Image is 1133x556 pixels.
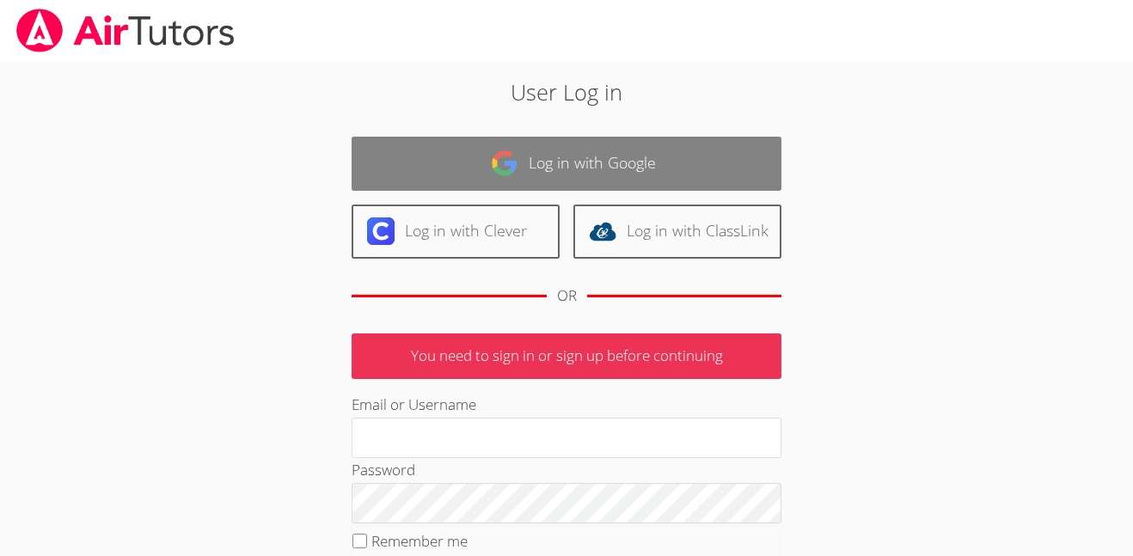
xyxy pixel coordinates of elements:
[352,205,560,259] a: Log in with Clever
[367,217,395,245] img: clever-logo-6eab21bc6e7a338710f1a6ff85c0baf02591cd810cc4098c63d3a4b26e2feb20.svg
[573,205,781,259] a: Log in with ClassLink
[352,333,781,379] p: You need to sign in or sign up before continuing
[260,76,873,108] h2: User Log in
[352,460,415,480] label: Password
[352,137,781,191] a: Log in with Google
[557,284,577,309] div: OR
[371,531,468,551] label: Remember me
[491,150,518,177] img: google-logo-50288ca7cdecda66e5e0955fdab243c47b7ad437acaf1139b6f446037453330a.svg
[15,9,236,52] img: airtutors_banner-c4298cdbf04f3fff15de1276eac7730deb9818008684d7c2e4769d2f7ddbe033.png
[352,394,476,414] label: Email or Username
[589,217,616,245] img: classlink-logo-d6bb404cc1216ec64c9a2012d9dc4662098be43eaf13dc465df04b49fa7ab582.svg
